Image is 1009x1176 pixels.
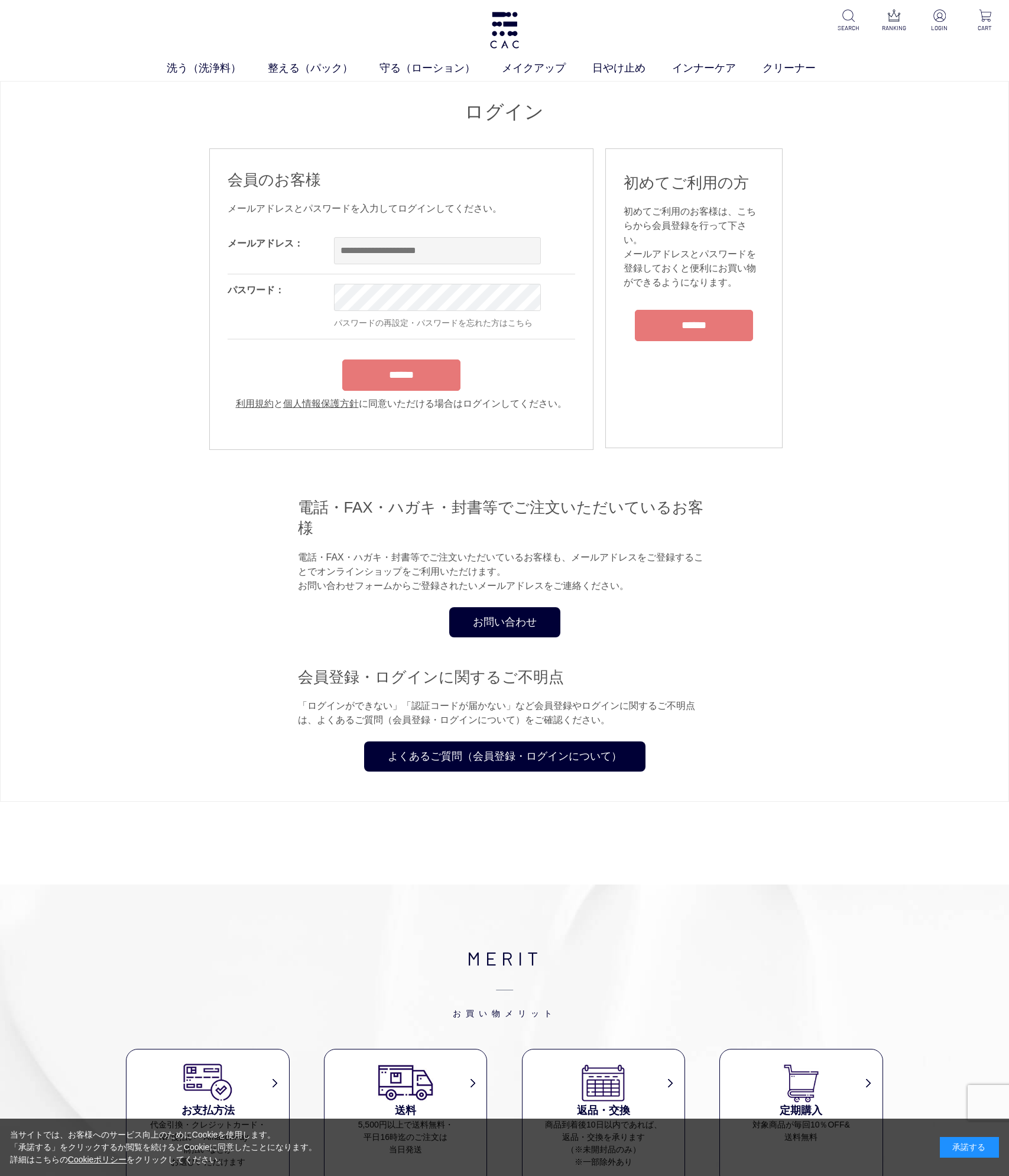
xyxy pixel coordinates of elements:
[880,24,909,33] p: RANKING
[298,667,712,688] h2: 会員登録・ログインに関するご不明点
[228,171,321,189] span: 会員のお客様
[268,60,379,76] a: 整える（パック）
[126,972,883,1019] span: お買い物メリット
[298,699,712,727] p: 「ログインができない」「認証コードが届かない」など会員登録やログインに関するご不明点は、よくあるご質問（会員登録・ログインについて）をご確認ください。
[228,285,284,295] label: パスワード：
[971,24,1000,33] p: CART
[228,202,575,216] div: メールアドレスとパスワードを入力してログインしてください。
[68,1155,127,1164] a: Cookieポリシー
[126,1061,289,1168] a: お支払方法 代金引換・クレジットカード・NP後払い・AmazonPay・前払いなどがお選びいただけます
[209,99,800,125] h1: ログイン
[720,1061,883,1143] a: 定期購入 対象商品が毎回10％OFF&送料無料
[126,1103,289,1119] h3: お支払方法
[523,1103,685,1119] h3: 返品・交換
[325,1103,487,1119] h3: 送料
[379,60,502,76] a: 守る（ローション）
[940,1137,999,1158] div: 承諾する
[834,24,863,33] p: SEARCH
[325,1061,487,1156] a: 送料 5,500円以上で送料無料・平日16時迄のご注文は当日発送
[971,9,1000,33] a: CART
[228,238,303,248] label: メールアドレス：
[298,497,712,538] h2: 電話・FAX・ハガキ・封書等でご注文いただいているお客様
[624,174,749,192] span: 初めてご利用の方
[364,741,645,772] a: よくあるご質問（会員登録・ログインについて）
[925,9,954,33] a: LOGIN
[228,397,575,411] div: と に同意いただける場合はログインしてください。
[10,1129,317,1166] div: 当サイトでは、お客様へのサービス向上のためにCookieを使用します。 「承諾する」をクリックするか閲覧を続けるとCookieに同意したことになります。 詳細はこちらの をクリックしてください。
[488,12,521,48] img: logo
[624,205,764,290] div: 初めてご利用のお客様は、こちらから会員登録を行って下さい。 メールアドレスとパスワードを登録しておくと便利にお買い物ができるようになります。
[592,60,672,76] a: 日やけ止め
[236,399,274,409] a: 利用規約
[834,9,863,33] a: SEARCH
[298,550,712,593] p: 電話・FAX・ハガキ・封書等でご注文いただいているお客様も、メールアドレスをご登録することでオンラインショップをご利用いただけます。 お問い合わせフォームからご登録されたいメールアドレスをご連絡...
[449,607,560,637] a: お問い合わせ
[523,1061,685,1168] a: 返品・交換 商品到着後10日以内であれば、返品・交換を承ります（※未開封品のみ）※一部除外あり
[672,60,763,76] a: インナーケア
[763,60,842,76] a: クリーナー
[720,1103,883,1119] h3: 定期購入
[283,399,359,409] a: 個人情報保護方針
[334,318,533,328] a: パスワードの再設定・パスワードを忘れた方はこちら
[880,9,909,33] a: RANKING
[167,60,268,76] a: 洗う（洗浄料）
[126,944,883,1019] h2: MERIT
[502,60,592,76] a: メイクアップ
[925,24,954,33] p: LOGIN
